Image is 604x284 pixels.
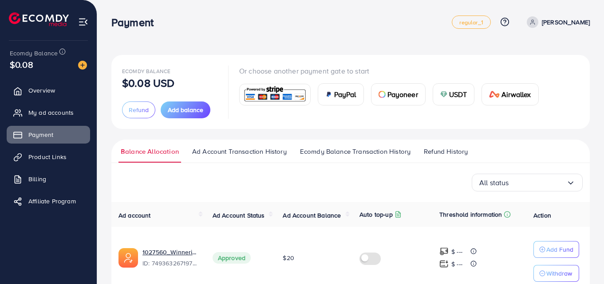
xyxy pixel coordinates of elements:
span: Ad Account Status [213,211,265,220]
span: Ecomdy Balance [122,67,170,75]
img: card [379,91,386,98]
img: ic-ads-acc.e4c84228.svg [118,248,138,268]
a: Billing [7,170,90,188]
span: PayPal [334,89,356,100]
a: cardUSDT [433,83,475,105]
span: Overview [28,86,55,95]
span: Ad Account Balance [283,211,341,220]
a: Product Links [7,148,90,166]
span: regular_1 [459,19,483,25]
div: <span class='underline'>1027560_Winnerize_1744747938584</span></br>7493632671978045448 [142,248,198,268]
span: Payment [28,130,53,139]
button: Add balance [161,101,210,118]
span: Ecomdy Balance [10,49,58,58]
span: Add balance [168,105,203,114]
a: Payment [7,126,90,144]
span: Balance Allocation [121,147,179,156]
a: card [239,84,311,105]
button: Refund [122,101,155,118]
span: Ad Account Transaction History [192,147,287,156]
iframe: Chat [566,244,597,277]
img: menu [78,17,88,27]
button: Withdraw [533,265,579,282]
span: Billing [28,175,46,183]
img: card [242,85,308,104]
a: Overview [7,82,90,99]
p: $0.08 USD [122,78,174,88]
a: [PERSON_NAME] [523,16,590,28]
span: $0.08 [10,58,33,71]
a: cardPayoneer [371,83,426,105]
span: All status [479,176,509,190]
p: Threshold information [439,209,502,220]
span: Ecomdy Balance Transaction History [300,147,411,156]
span: USDT [449,89,467,100]
img: card [489,91,500,98]
img: top-up amount [439,247,449,256]
a: My ad accounts [7,104,90,121]
div: Search for option [472,174,583,191]
span: $20 [283,253,294,262]
a: cardPayPal [318,83,364,105]
span: ID: 7493632671978045448 [142,259,198,268]
p: Auto top-up [359,209,393,220]
img: image [78,61,87,70]
span: Airwallex [501,89,531,100]
span: Ad account [118,211,151,220]
h3: Payment [111,16,161,29]
a: 1027560_Winnerize_1744747938584 [142,248,198,257]
p: Withdraw [546,268,572,279]
img: logo [9,12,69,26]
span: Affiliate Program [28,197,76,206]
span: Approved [213,252,251,264]
a: cardAirwallex [482,83,538,105]
a: Affiliate Program [7,192,90,210]
img: top-up amount [439,259,449,268]
p: $ --- [451,246,462,257]
span: Action [533,211,551,220]
p: [PERSON_NAME] [542,17,590,27]
span: Refund [129,105,149,114]
a: regular_1 [452,16,490,29]
span: Refund History [424,147,468,156]
span: Payoneer [387,89,418,100]
p: Or choose another payment gate to start [239,66,546,76]
img: card [440,91,447,98]
span: Product Links [28,152,67,161]
input: Search for option [509,176,566,190]
button: Add Fund [533,241,579,258]
p: $ --- [451,259,462,269]
span: My ad accounts [28,108,74,117]
img: card [325,91,332,98]
p: Add Fund [546,244,573,255]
